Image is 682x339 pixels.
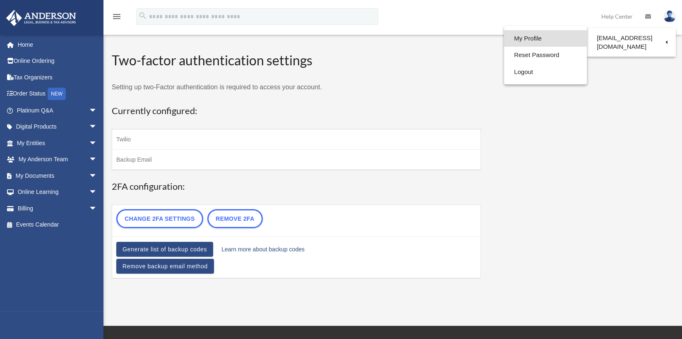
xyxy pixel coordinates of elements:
[4,10,79,26] img: Anderson Advisors Platinum Portal
[89,200,106,217] span: arrow_drop_down
[112,14,122,21] a: menu
[116,242,213,257] a: Generate list of backup codes
[6,200,110,217] a: Billingarrow_drop_down
[116,209,203,228] a: Change 2FA settings
[112,129,481,150] td: Twilio
[48,88,66,100] div: NEW
[89,102,106,119] span: arrow_drop_down
[6,119,110,135] a: Digital Productsarrow_drop_down
[112,12,122,21] i: menu
[6,167,110,184] a: My Documentsarrow_drop_down
[6,102,110,119] a: Platinum Q&Aarrow_drop_down
[112,51,481,70] h2: Two-factor authentication settings
[6,36,110,53] a: Home
[6,86,110,103] a: Order StatusNEW
[112,105,481,117] h3: Currently configured:
[89,167,106,184] span: arrow_drop_down
[112,150,481,170] td: Backup Email
[6,69,110,86] a: Tax Organizers
[6,217,110,233] a: Events Calendar
[89,119,106,136] span: arrow_drop_down
[587,30,676,55] a: [EMAIL_ADDRESS][DOMAIN_NAME]
[504,47,587,64] a: Reset Password
[504,30,587,47] a: My Profile
[6,184,110,201] a: Online Learningarrow_drop_down
[89,151,106,168] span: arrow_drop_down
[112,180,481,193] h3: 2FA configuration:
[116,259,214,274] a: Remove backup email method
[663,10,676,22] img: User Pic
[112,81,481,93] p: Setting up two-Factor authentication is required to access your account.
[207,209,263,228] a: Remove 2FA
[6,151,110,168] a: My Anderson Teamarrow_drop_down
[221,244,305,255] a: Learn more about backup codes
[504,64,587,81] a: Logout
[89,184,106,201] span: arrow_drop_down
[6,53,110,69] a: Online Ordering
[89,135,106,152] span: arrow_drop_down
[6,135,110,151] a: My Entitiesarrow_drop_down
[138,11,147,20] i: search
